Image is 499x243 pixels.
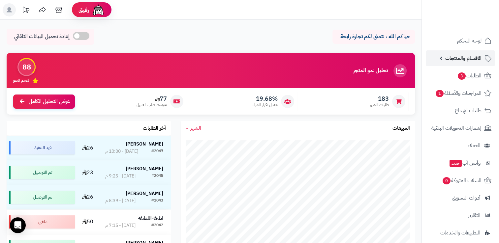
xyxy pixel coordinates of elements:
div: قيد التنفيذ [9,141,75,154]
div: [DATE] - 10:00 م [105,148,138,155]
span: 19.68% [253,95,278,102]
h3: تحليل نمو المتجر [353,68,388,74]
span: الطلبات [457,71,482,80]
span: وآتس آب [449,158,481,168]
div: تم التوصيل [9,166,75,179]
span: معدل تكرار الشراء [253,102,278,108]
span: الشهر [190,124,201,132]
td: 50 [78,210,98,234]
span: طلبات الإرجاع [455,106,482,115]
span: العملاء [468,141,481,150]
p: حياكم الله ، نتمنى لكم تجارة رابحة [337,33,410,40]
strong: [PERSON_NAME] [126,165,163,172]
a: الطلبات3 [426,68,495,84]
span: 77 [137,95,167,102]
td: 26 [78,136,98,160]
a: الشهر [186,124,201,132]
div: [DATE] - 8:39 م [105,198,136,204]
span: عرض التحليل الكامل [29,98,70,105]
a: المراجعات والأسئلة1 [426,85,495,101]
a: التطبيقات والخدمات [426,225,495,241]
strong: [PERSON_NAME] [126,190,163,197]
span: لوحة التحكم [457,36,482,45]
a: أدوات التسويق [426,190,495,206]
a: لوحة التحكم [426,33,495,49]
span: 1 [436,90,444,97]
span: المراجعات والأسئلة [435,89,482,98]
span: 3 [458,72,466,80]
td: 26 [78,185,98,209]
span: متوسط طلب العميل [137,102,167,108]
a: إشعارات التحويلات البنكية [426,120,495,136]
h3: آخر الطلبات [143,125,166,131]
span: 0 [443,177,451,184]
span: رفيق [78,6,89,14]
a: السلات المتروكة0 [426,173,495,188]
span: طلبات الشهر [370,102,389,108]
div: #2043 [151,198,163,204]
span: إعادة تحميل البيانات التلقائي [14,33,70,40]
div: ملغي [9,215,75,229]
div: [DATE] - 7:15 م [105,222,136,229]
span: التقارير [468,211,481,220]
span: 183 [370,95,389,102]
span: السلات المتروكة [442,176,482,185]
span: التطبيقات والخدمات [440,228,481,237]
a: تحديثات المنصة [17,3,34,18]
div: #2047 [151,148,163,155]
span: إشعارات التحويلات البنكية [431,123,482,133]
a: التقارير [426,207,495,223]
td: 23 [78,160,98,185]
span: الأقسام والمنتجات [445,54,482,63]
a: طلبات الإرجاع [426,103,495,119]
span: جديد [450,160,462,167]
a: العملاء [426,138,495,153]
div: [DATE] - 9:25 م [105,173,136,179]
div: #2042 [151,222,163,229]
h3: المبيعات [392,125,410,131]
div: تم التوصيل [9,191,75,204]
strong: لطيفة اللطيفة [138,215,163,222]
div: Open Intercom Messenger [10,217,26,233]
div: #2045 [151,173,163,179]
a: عرض التحليل الكامل [13,94,75,109]
span: أدوات التسويق [452,193,481,202]
span: تقييم النمو [13,78,29,83]
img: ai-face.png [92,3,105,16]
a: وآتس آبجديد [426,155,495,171]
strong: [PERSON_NAME] [126,141,163,148]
